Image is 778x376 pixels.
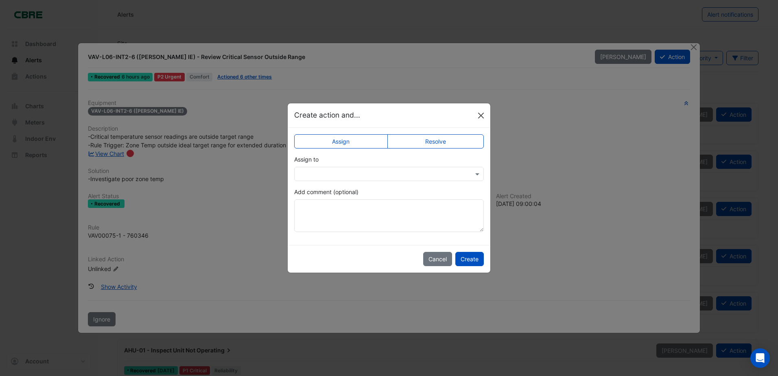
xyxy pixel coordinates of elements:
[294,188,358,196] label: Add comment (optional)
[750,348,770,368] div: Open Intercom Messenger
[294,134,388,149] label: Assign
[475,109,487,122] button: Close
[294,155,319,164] label: Assign to
[423,252,452,266] button: Cancel
[455,252,484,266] button: Create
[294,110,360,120] h5: Create action and...
[387,134,484,149] label: Resolve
